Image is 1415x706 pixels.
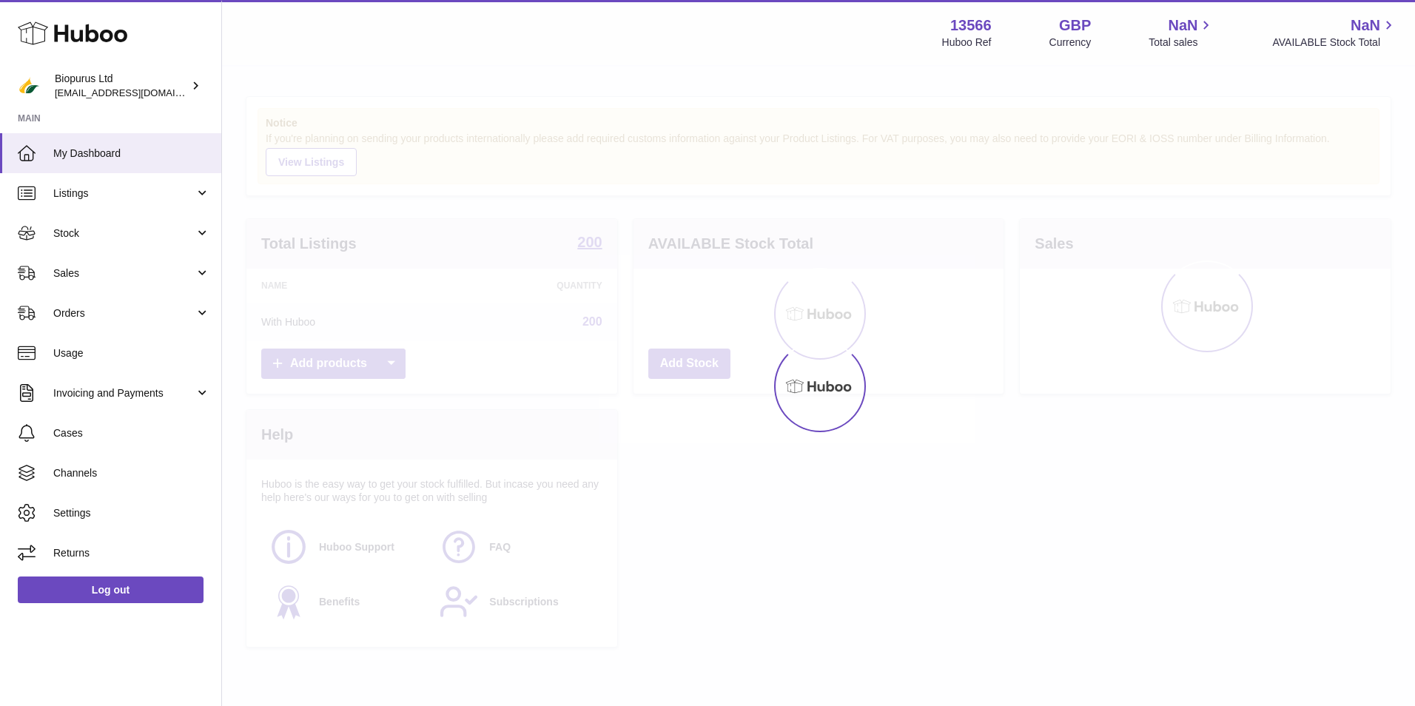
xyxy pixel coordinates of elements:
[53,466,210,480] span: Channels
[950,16,992,36] strong: 13566
[1168,16,1197,36] span: NaN
[53,226,195,241] span: Stock
[18,75,40,97] img: internalAdmin-13566@internal.huboo.com
[53,346,210,360] span: Usage
[53,426,210,440] span: Cases
[1351,16,1380,36] span: NaN
[53,546,210,560] span: Returns
[53,386,195,400] span: Invoicing and Payments
[1149,36,1214,50] span: Total sales
[53,266,195,280] span: Sales
[53,147,210,161] span: My Dashboard
[53,306,195,320] span: Orders
[18,576,204,603] a: Log out
[53,506,210,520] span: Settings
[942,36,992,50] div: Huboo Ref
[1049,36,1092,50] div: Currency
[1272,16,1397,50] a: NaN AVAILABLE Stock Total
[55,87,218,98] span: [EMAIL_ADDRESS][DOMAIN_NAME]
[1149,16,1214,50] a: NaN Total sales
[53,186,195,201] span: Listings
[55,72,188,100] div: Biopurus Ltd
[1059,16,1091,36] strong: GBP
[1272,36,1397,50] span: AVAILABLE Stock Total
